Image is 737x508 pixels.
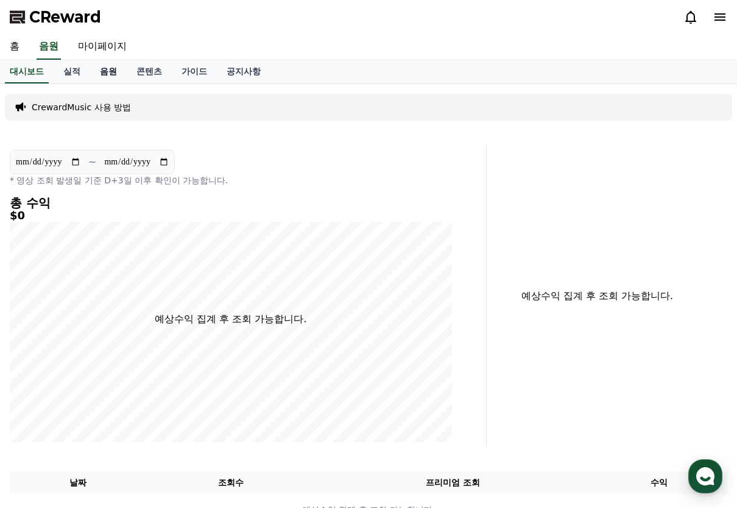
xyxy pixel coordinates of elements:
[496,289,698,303] p: 예상수익 집계 후 조회 가능합니다.
[37,34,61,60] a: 음원
[217,60,270,83] a: 공지사항
[155,312,306,326] p: 예상수익 집계 후 조회 가능합니다.
[54,60,90,83] a: 실적
[4,386,80,417] a: 홈
[38,404,46,414] span: 홈
[188,404,203,414] span: 설정
[146,471,315,494] th: 조회수
[32,101,131,113] a: CrewardMusic 사용 방법
[111,405,126,415] span: 대화
[10,210,452,222] h5: $0
[10,471,146,494] th: 날짜
[29,7,101,27] span: CReward
[90,60,127,83] a: 음원
[127,60,172,83] a: 콘텐츠
[315,471,590,494] th: 프리미엄 조회
[591,471,727,494] th: 수익
[10,7,101,27] a: CReward
[88,155,96,169] p: ~
[68,34,136,60] a: 마이페이지
[5,60,49,83] a: 대시보드
[10,196,452,210] h4: 총 수익
[10,174,452,186] p: * 영상 조회 발생일 기준 D+3일 이후 확인이 가능합니다.
[80,386,157,417] a: 대화
[172,60,217,83] a: 가이드
[157,386,234,417] a: 설정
